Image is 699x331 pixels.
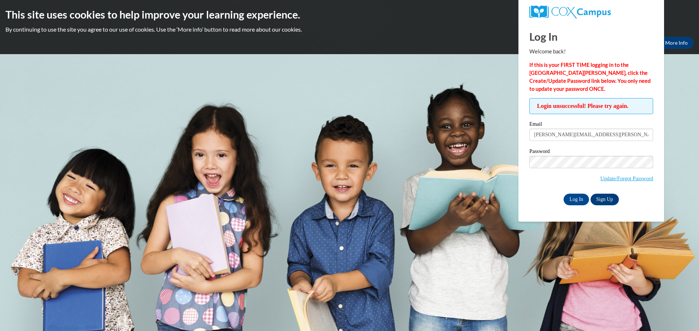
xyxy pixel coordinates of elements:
a: Sign Up [591,194,619,205]
p: Welcome back! [529,48,653,56]
h2: This site uses cookies to help improve your learning experience. [5,7,694,22]
a: More Info [659,37,694,49]
p: By continuing to use the site you agree to our use of cookies. Use the ‘More info’ button to read... [5,25,694,33]
label: Password [529,149,653,156]
img: COX Campus [529,5,611,19]
h1: Log In [529,29,653,44]
span: Login unsuccessful! Please try again. [529,98,653,114]
label: Email [529,121,653,129]
strong: If this is your FIRST TIME logging in to the [GEOGRAPHIC_DATA][PERSON_NAME], click the Create/Upd... [529,62,651,92]
a: Update/Forgot Password [600,175,653,181]
input: Log In [564,194,589,205]
a: COX Campus [529,5,653,19]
